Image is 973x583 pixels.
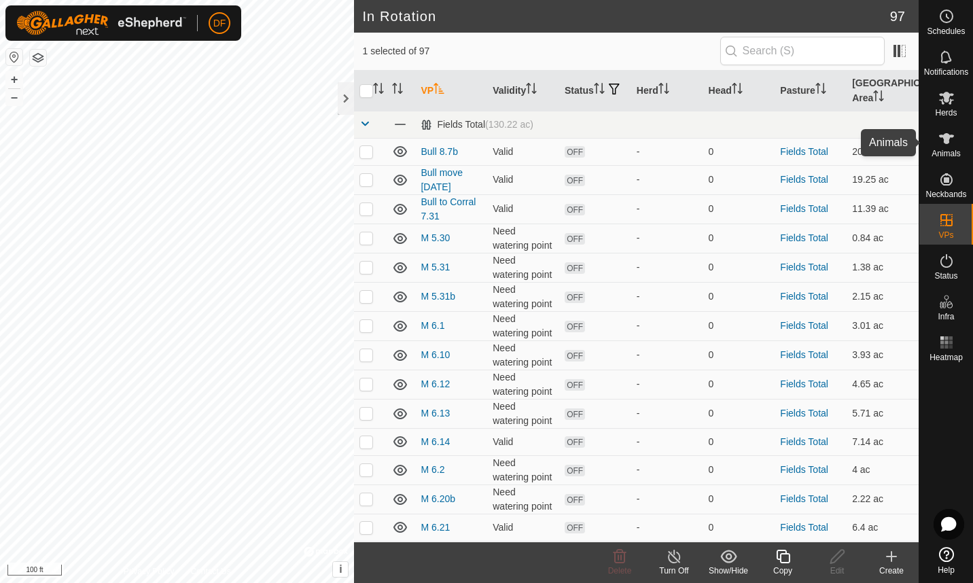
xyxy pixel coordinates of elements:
a: M 6.2 [421,464,444,475]
span: Heatmap [930,353,963,361]
span: OFF [565,494,585,506]
span: Animals [932,149,961,158]
span: OFF [565,436,585,448]
a: Fields Total [780,493,828,504]
td: 0 [703,138,775,165]
td: 4.65 ac [847,370,919,399]
td: 6.4 ac [847,514,919,541]
th: Head [703,71,775,111]
th: [GEOGRAPHIC_DATA] Area [847,71,919,111]
a: Fields Total [780,320,828,331]
div: Edit [810,565,864,577]
a: Bull 8.7b [421,146,457,157]
th: Validity [487,71,559,111]
div: - [637,231,698,245]
th: Pasture [775,71,847,111]
a: M 6.21 [421,522,450,533]
span: i [339,563,342,575]
div: - [637,406,698,421]
a: Fields Total [780,174,828,185]
button: Map Layers [30,50,46,66]
a: M 6.20b [421,493,455,504]
p-sorticon: Activate to sort [434,85,444,96]
p-sorticon: Activate to sort [732,85,743,96]
a: M 6.1 [421,320,444,331]
a: Bull move [DATE] [421,167,462,192]
td: 5.71 ac [847,399,919,428]
td: Need watering point [487,399,559,428]
a: Fields Total [780,203,828,214]
td: Need watering point [487,340,559,370]
td: Need watering point [487,455,559,484]
span: Help [938,566,955,574]
p-sorticon: Activate to sort [873,92,884,103]
td: 20.83 ac [847,138,919,165]
td: 2.15 ac [847,282,919,311]
div: - [637,348,698,362]
td: Need watering point [487,484,559,514]
td: 0 [703,455,775,484]
span: (130.22 ac) [485,119,533,130]
td: 3.01 ac [847,311,919,340]
span: Status [934,272,957,280]
td: Valid [487,138,559,165]
button: Reset Map [6,49,22,65]
span: OFF [565,465,585,476]
td: 0 [703,514,775,541]
a: Fields Total [780,522,828,533]
span: Herds [935,109,957,117]
input: Search (S) [720,37,885,65]
th: Herd [631,71,703,111]
span: OFF [565,321,585,332]
td: Need watering point [487,370,559,399]
a: M 6.14 [421,436,450,447]
span: Infra [938,313,954,321]
p-sorticon: Activate to sort [526,85,537,96]
a: Privacy Policy [124,565,175,578]
td: 0 [703,484,775,514]
td: 0 [703,340,775,370]
a: Fields Total [780,349,828,360]
td: Need watering point [487,253,559,282]
button: – [6,89,22,105]
td: Valid [487,514,559,541]
a: Fields Total [780,291,828,302]
div: - [637,145,698,159]
span: OFF [565,522,585,533]
td: Valid [487,428,559,455]
div: - [637,435,698,449]
div: - [637,289,698,304]
td: 0 [703,165,775,194]
button: + [6,71,22,88]
span: OFF [565,146,585,158]
div: - [637,520,698,535]
td: 2.52 ac [847,541,919,568]
div: Fields Total [421,119,533,130]
div: - [637,173,698,187]
button: i [333,562,348,577]
td: 0 [703,428,775,455]
p-sorticon: Activate to sort [373,85,384,96]
td: Need watering point [487,282,559,311]
span: OFF [565,175,585,186]
p-sorticon: Activate to sort [392,85,403,96]
div: - [637,260,698,275]
td: Valid [487,165,559,194]
div: - [637,492,698,506]
span: OFF [565,233,585,245]
td: 0 [703,224,775,253]
td: 0 [703,541,775,568]
a: Fields Total [780,436,828,447]
td: 3.93 ac [847,340,919,370]
td: 0 [703,399,775,428]
div: Turn Off [647,565,701,577]
span: 97 [890,6,905,26]
td: Need watering point [487,311,559,340]
td: Valid [487,194,559,224]
img: Gallagher Logo [16,11,186,35]
div: - [637,319,698,333]
p-sorticon: Activate to sort [815,85,826,96]
span: OFF [565,350,585,361]
td: 7.14 ac [847,428,919,455]
a: M 6.12 [421,378,450,389]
